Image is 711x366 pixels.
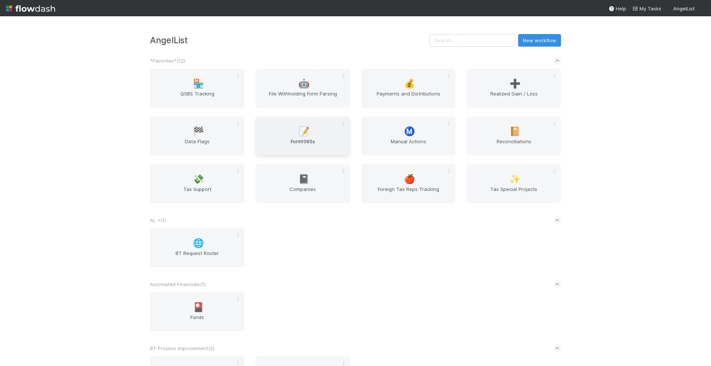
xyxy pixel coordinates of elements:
[470,90,558,105] span: Realized Gain / Loss
[361,117,455,155] a: Ⓜ️Manual Actions
[150,35,430,45] h3: AngelList
[153,313,241,328] span: Funds
[150,117,244,155] a: 🏁Data Flags
[150,58,185,64] span: *Favorites* ( 12 )
[467,164,561,203] a: ✨Tax Special Projects
[364,138,453,152] span: Manual Actions
[150,69,244,108] a: 🏪QSBS Tracking
[364,185,453,200] span: Foreign Tax Reps Tracking
[470,138,558,152] span: Reconciliations
[150,228,244,267] a: 🌐BT Request Router
[430,34,515,47] input: Search...
[150,164,244,203] a: 💸Tax Support
[258,90,347,105] span: File Withholding Form Parsing
[153,90,241,105] span: QSBS Tracking
[150,345,214,351] span: BT Process Improvement ( 2 )
[298,127,310,136] span: 📝
[470,185,558,200] span: Tax Special Projects
[298,174,310,184] span: 📓
[193,79,204,88] span: 🏪
[404,79,415,88] span: 💰
[518,34,561,47] button: New workflow
[510,127,521,136] span: 📔
[150,217,166,223] span: AL < ( 1 )
[150,281,206,287] span: Automated Financials ( 1 )
[193,127,204,136] span: 🏁
[673,6,695,11] span: AngelList
[256,69,350,108] a: 🤖File Withholding Form Parsing
[361,164,455,203] a: 🍎Foreign Tax Reps Tracking
[404,174,415,184] span: 🍎
[6,2,55,15] img: logo-inverted-e16ddd16eac7371096b0.svg
[510,79,521,88] span: ➕
[153,185,241,200] span: Tax Support
[632,5,661,12] a: My Tasks
[258,185,347,200] span: Companies
[193,302,204,312] span: 🎴
[258,138,347,152] span: Form1065s
[298,79,310,88] span: 🤖
[193,238,204,248] span: 🌐
[404,127,415,136] span: Ⓜ️
[256,164,350,203] a: 📓Companies
[467,117,561,155] a: 📔Reconciliations
[193,174,204,184] span: 💸
[467,69,561,108] a: ➕Realized Gain / Loss
[153,249,241,264] span: BT Request Router
[698,5,705,13] img: avatar_711f55b7-5a46-40da-996f-bc93b6b86381.png
[361,69,455,108] a: 💰Payments and Distributions
[632,6,661,11] span: My Tasks
[150,292,244,331] a: 🎴Funds
[608,5,626,12] div: Help
[256,117,350,155] a: 📝Form1065s
[153,138,241,152] span: Data Flags
[510,174,521,184] span: ✨
[364,90,453,105] span: Payments and Distributions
